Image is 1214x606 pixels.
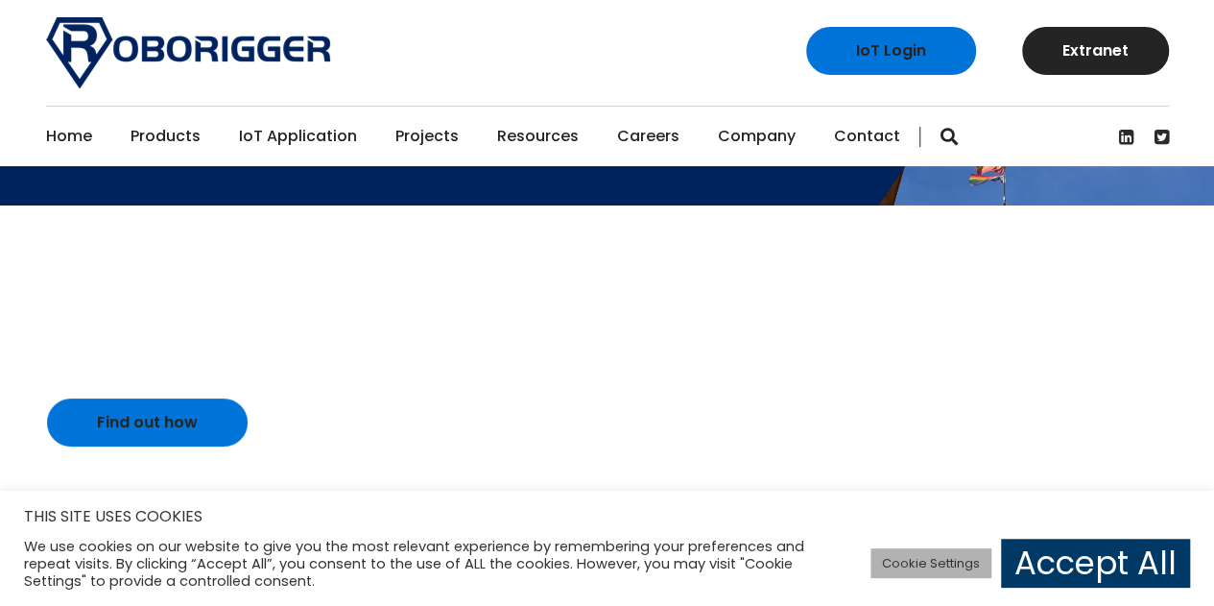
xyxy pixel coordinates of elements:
a: Accept All [1001,539,1190,588]
a: Resources [497,107,579,166]
a: IoT Application [239,107,357,166]
a: IoT Login [806,27,976,75]
a: Find out how [47,399,248,447]
div: Reduce cost and improve the safety and efficiency of your lifting operations [46,247,573,376]
a: Home [46,107,92,166]
a: Cookie Settings [870,548,991,578]
div: We use cookies on our website to give you the most relevant experience by remembering your prefer... [24,538,841,590]
a: Projects [395,107,459,166]
img: Roborigger [46,17,330,88]
h5: THIS SITE USES COOKIES [24,504,1190,529]
a: Products [131,107,201,166]
a: Contact [834,107,900,166]
a: Careers [617,107,679,166]
a: Company [718,107,796,166]
a: Extranet [1022,27,1169,75]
